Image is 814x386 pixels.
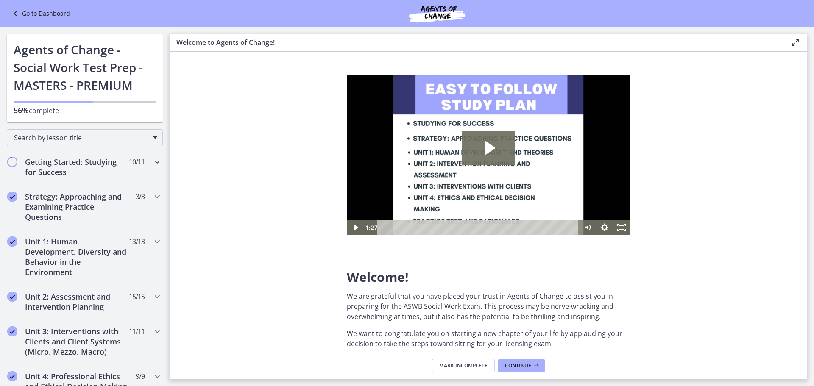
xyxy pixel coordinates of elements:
i: Completed [7,371,17,381]
button: Mark Incomplete [432,359,495,372]
button: Play Video: c1o6hcmjueu5qasqsu00.mp4 [115,56,168,89]
h2: Unit 1: Human Development, Diversity and Behavior in the Environment [25,236,128,277]
div: Search by lesson title [7,129,163,146]
a: Go to Dashboard [10,8,70,19]
i: Completed [7,292,17,302]
span: Welcome! [347,268,409,286]
h2: Unit 2: Assessment and Intervention Planning [25,292,128,312]
span: Search by lesson title [14,133,149,142]
img: Agents of Change [386,3,488,24]
p: We want to congratulate you on starting a new chapter of your life by applauding your decision to... [347,328,630,349]
i: Completed [7,192,17,202]
span: 15 / 15 [129,292,145,302]
p: complete [14,105,156,116]
h1: Agents of Change - Social Work Test Prep - MASTERS - PREMIUM [14,41,156,94]
button: Mute [232,145,249,159]
span: 10 / 11 [129,157,145,167]
div: Playbar [36,145,228,159]
h2: Unit 3: Interventions with Clients and Client Systems (Micro, Mezzo, Macro) [25,326,128,357]
h3: Welcome to Agents of Change! [176,37,777,47]
h2: Strategy: Approaching and Examining Practice Questions [25,192,128,222]
i: Completed [7,236,17,247]
button: Continue [498,359,545,372]
span: Mark Incomplete [439,362,488,369]
span: 13 / 13 [129,236,145,247]
button: Show settings menu [249,145,266,159]
span: 56% [14,105,29,115]
button: Fullscreen [266,145,283,159]
h2: Getting Started: Studying for Success [25,157,128,177]
p: We are grateful that you have placed your trust in Agents of Change to assist you in preparing fo... [347,291,630,322]
span: 3 / 3 [136,192,145,202]
span: 11 / 11 [129,326,145,336]
span: Continue [505,362,531,369]
i: Completed [7,326,17,336]
span: 9 / 9 [136,371,145,381]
